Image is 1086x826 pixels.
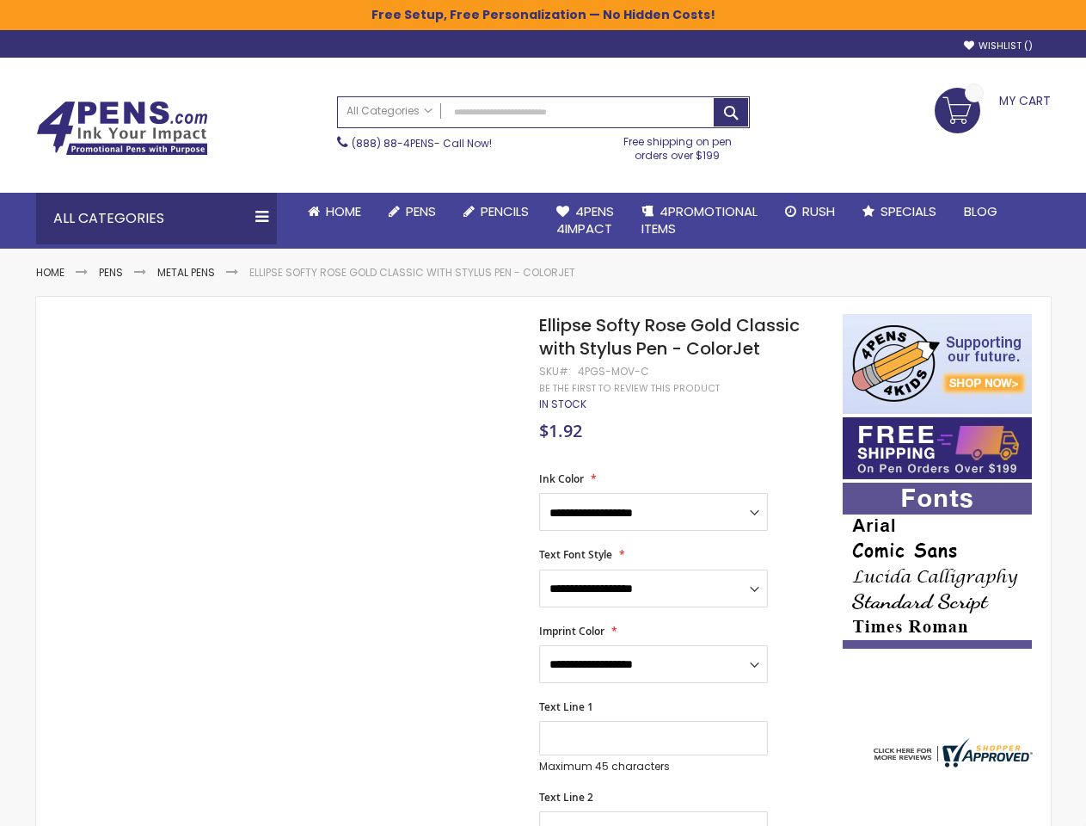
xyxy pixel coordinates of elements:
[450,193,543,231] a: Pencils
[964,202,997,220] span: Blog
[849,193,950,231] a: Specials
[843,483,1032,649] img: font-personalization-examples
[950,193,1011,231] a: Blog
[578,365,649,379] div: 4PGS-MOV-C
[539,547,612,562] span: Text Font Style
[539,398,586,411] div: Availability
[406,202,436,220] span: Pens
[539,760,768,774] p: Maximum 45 characters
[347,104,433,118] span: All Categories
[771,193,849,231] a: Rush
[539,313,800,361] span: Ellipse Softy Rose Gold Classic with Stylus Pen - ColorJet
[556,202,614,237] span: 4Pens 4impact
[99,265,123,280] a: Pens
[543,193,628,249] a: 4Pens4impact
[539,397,586,411] span: In stock
[539,364,571,379] strong: SKU
[157,265,215,280] a: Metal Pens
[843,417,1032,479] img: Free shipping on orders over $199
[539,419,582,442] span: $1.92
[481,202,529,220] span: Pencils
[539,624,604,638] span: Imprint Color
[628,193,771,249] a: 4PROMOTIONALITEMS
[802,202,835,220] span: Rush
[539,472,584,486] span: Ink Color
[539,700,593,714] span: Text Line 1
[869,738,1033,767] img: 4pens.com widget logo
[326,202,361,220] span: Home
[36,265,64,280] a: Home
[843,314,1032,414] img: 4pens 4 kids
[338,97,441,126] a: All Categories
[539,382,720,395] a: Be the first to review this product
[294,193,375,231] a: Home
[375,193,450,231] a: Pens
[249,266,575,280] li: Ellipse Softy Rose Gold Classic with Stylus Pen - ColorJet
[880,202,936,220] span: Specials
[352,136,492,151] span: - Call Now!
[36,193,277,244] div: All Categories
[641,202,758,237] span: 4PROMOTIONAL ITEMS
[605,128,750,163] div: Free shipping on pen orders over $199
[964,40,1033,52] a: Wishlist
[352,136,434,151] a: (888) 88-4PENS
[36,101,208,156] img: 4Pens Custom Pens and Promotional Products
[869,756,1033,771] a: 4pens.com certificate URL
[539,790,593,804] span: Text Line 2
